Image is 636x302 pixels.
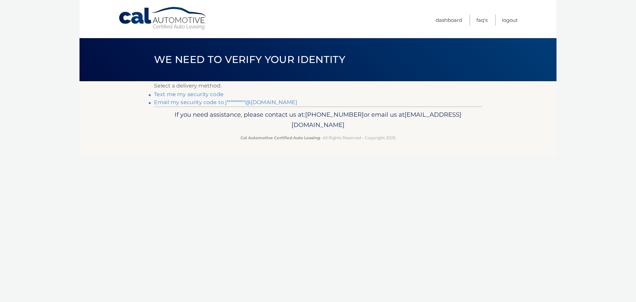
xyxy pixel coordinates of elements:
p: Select a delivery method: [154,81,482,91]
a: Logout [502,15,518,26]
p: If you need assistance, please contact us at: or email us at [158,109,478,131]
span: We need to verify your identity [154,53,345,66]
a: Dashboard [436,15,462,26]
a: Email my security code to j*********@[DOMAIN_NAME] [154,99,297,105]
a: Text me my security code [154,91,224,97]
a: Cal Automotive [118,7,208,30]
p: - All Rights Reserved - Copyright 2025 [158,134,478,141]
a: FAQ's [476,15,488,26]
span: [PHONE_NUMBER] [305,111,364,118]
strong: Cal Automotive Certified Auto Leasing [240,135,320,140]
